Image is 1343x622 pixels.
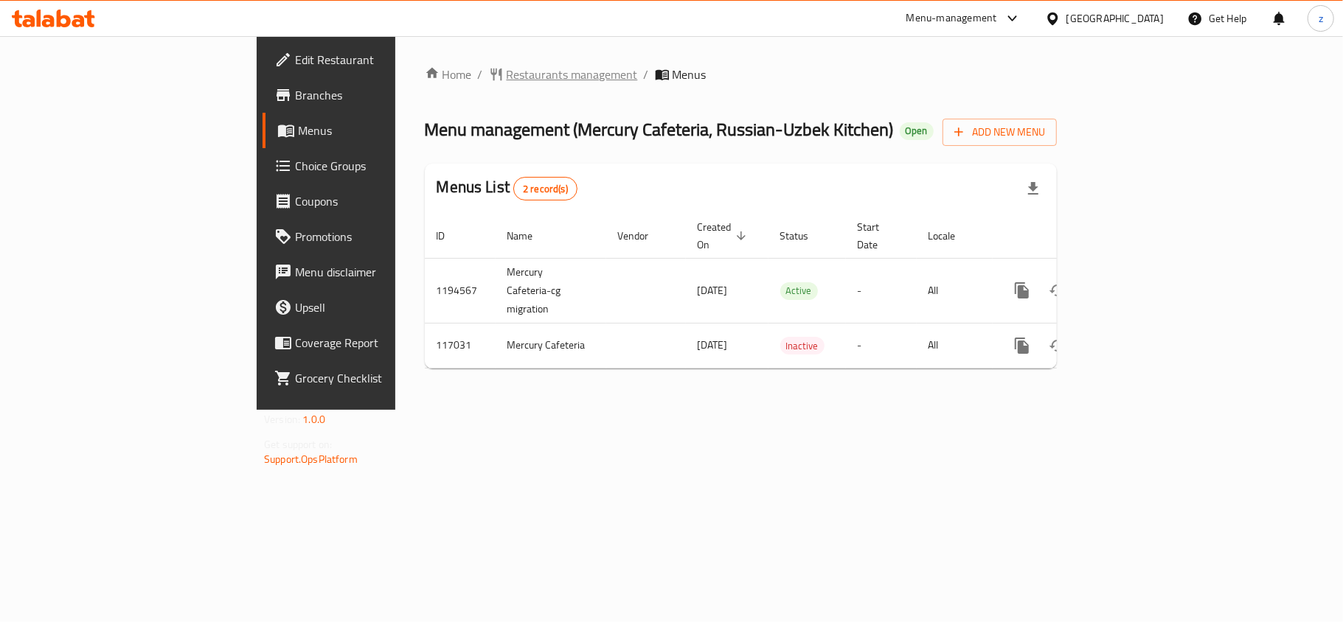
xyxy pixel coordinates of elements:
[295,263,469,281] span: Menu disclaimer
[1319,10,1323,27] span: z
[425,113,894,146] span: Menu management ( Mercury Cafeteria, Russian-Uzbek Kitchen )
[1040,328,1075,363] button: Change Status
[298,122,469,139] span: Menus
[673,66,707,83] span: Menus
[954,123,1045,141] span: Add New Menu
[425,214,1158,368] table: enhanced table
[263,184,481,219] a: Coupons
[489,66,638,83] a: Restaurants management
[263,254,481,290] a: Menu disclaimer
[295,86,469,104] span: Branches
[1004,273,1040,308] button: more
[993,214,1158,259] th: Actions
[263,290,481,325] a: Upsell
[780,282,818,300] div: Active
[295,298,469,316] span: Upsell
[1004,328,1040,363] button: more
[295,192,469,210] span: Coupons
[780,337,825,354] div: Inactive
[1066,10,1164,27] div: [GEOGRAPHIC_DATA]
[1040,273,1075,308] button: Change Status
[425,66,1057,83] nav: breadcrumb
[698,335,728,354] span: [DATE]
[496,258,606,323] td: Mercury Cafeteria-cg migration
[496,323,606,368] td: Mercury Cafeteria
[302,410,325,429] span: 1.0.0
[507,66,638,83] span: Restaurants management
[644,66,649,83] li: /
[906,10,997,27] div: Menu-management
[929,227,975,245] span: Locale
[263,42,481,77] a: Edit Restaurant
[780,227,828,245] span: Status
[917,323,993,368] td: All
[263,113,481,148] a: Menus
[858,218,899,254] span: Start Date
[263,325,481,360] a: Coverage Report
[295,157,469,175] span: Choice Groups
[263,360,481,396] a: Grocery Checklist
[943,119,1057,146] button: Add New Menu
[698,218,751,254] span: Created On
[295,228,469,245] span: Promotions
[846,258,917,323] td: -
[263,219,481,254] a: Promotions
[917,258,993,323] td: All
[437,176,577,200] h2: Menus List
[780,282,818,299] span: Active
[295,369,469,387] span: Grocery Checklist
[263,148,481,184] a: Choice Groups
[263,77,481,113] a: Branches
[437,227,465,245] span: ID
[513,177,577,200] div: Total records count
[618,227,668,245] span: Vendor
[1016,171,1051,206] div: Export file
[698,281,728,300] span: [DATE]
[846,323,917,368] td: -
[507,227,552,245] span: Name
[900,122,934,140] div: Open
[295,51,469,69] span: Edit Restaurant
[264,435,332,454] span: Get support on:
[264,410,300,429] span: Version:
[900,125,934,137] span: Open
[780,338,825,354] span: Inactive
[514,182,577,196] span: 2 record(s)
[264,450,358,469] a: Support.OpsPlatform
[295,334,469,352] span: Coverage Report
